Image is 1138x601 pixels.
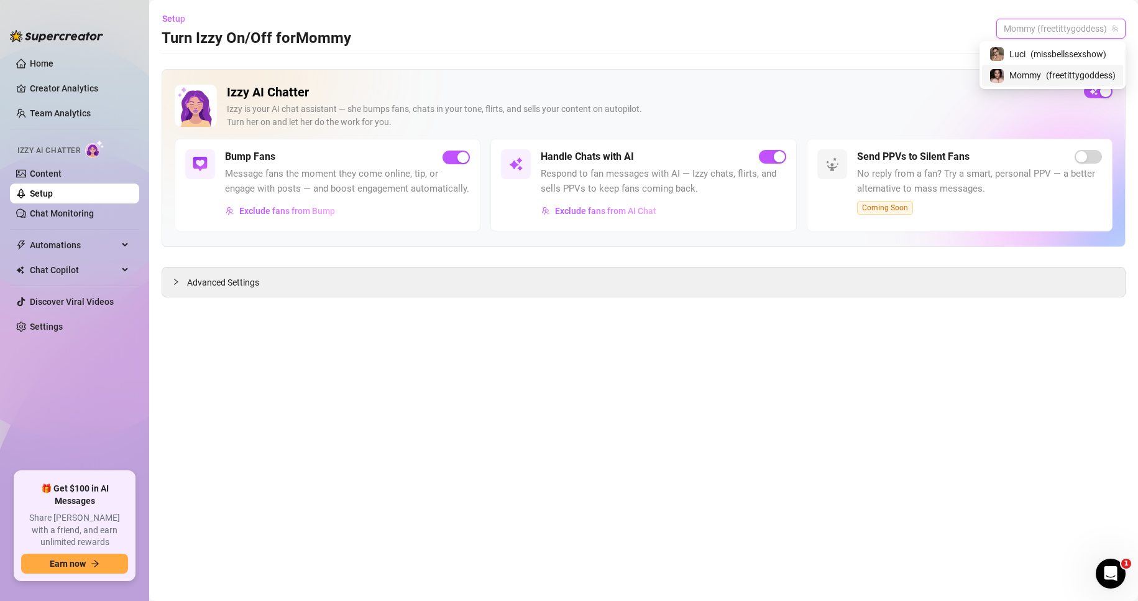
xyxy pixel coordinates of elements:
[162,9,195,29] button: Setup
[990,69,1004,83] img: Mommy
[1046,68,1116,82] span: ( freetittygoddess )
[30,208,94,218] a: Chat Monitoring
[857,149,970,164] h5: Send PPVs to Silent Fans
[825,157,840,172] img: svg%3e
[30,260,118,280] span: Chat Copilot
[17,145,80,157] span: Izzy AI Chatter
[172,275,187,289] div: collapsed
[555,206,656,216] span: Exclude fans from AI Chat
[30,235,118,255] span: Automations
[187,276,259,289] span: Advanced Settings
[30,322,63,332] a: Settings
[1004,19,1118,38] span: Mommy (freetittygoddess)
[16,240,26,250] span: thunderbolt
[16,266,24,274] img: Chat Copilot
[21,554,128,574] button: Earn nowarrow-right
[91,559,99,568] span: arrow-right
[30,297,114,307] a: Discover Viral Videos
[30,78,129,98] a: Creator Analytics
[225,201,336,221] button: Exclude fans from Bump
[1096,559,1126,589] iframe: Intercom live chat
[162,29,351,49] h3: Turn Izzy On/Off for Mommy
[50,559,86,569] span: Earn now
[21,483,128,507] span: 🎁 Get $100 in AI Messages
[175,85,217,127] img: Izzy AI Chatter
[193,157,208,172] img: svg%3e
[227,85,1074,100] h2: Izzy AI Chatter
[225,149,275,164] h5: Bump Fans
[541,167,786,196] span: Respond to fan messages with AI — Izzy chats, flirts, and sells PPVs to keep fans coming back.
[30,169,62,179] a: Content
[85,140,104,158] img: AI Chatter
[30,108,91,118] a: Team Analytics
[990,47,1004,61] img: Luci
[1009,68,1041,82] span: Mommy
[30,189,53,198] a: Setup
[21,512,128,549] span: Share [PERSON_NAME] with a friend, and earn unlimited rewards
[30,58,53,68] a: Home
[541,201,657,221] button: Exclude fans from AI Chat
[239,206,335,216] span: Exclude fans from Bump
[1111,25,1119,32] span: team
[541,207,550,215] img: svg%3e
[1030,47,1106,61] span: ( missbellssexshow )
[226,207,234,215] img: svg%3e
[162,14,185,24] span: Setup
[1121,559,1131,569] span: 1
[227,103,1074,129] div: Izzy is your AI chat assistant — she bumps fans, chats in your tone, flirts, and sells your conte...
[541,149,634,164] h5: Handle Chats with AI
[508,157,523,172] img: svg%3e
[1009,47,1026,61] span: Luci
[857,167,1102,196] span: No reply from a fan? Try a smart, personal PPV — a better alternative to mass messages.
[172,278,180,286] span: collapsed
[10,30,103,42] img: logo-BBDzfeDw.svg
[225,167,470,196] span: Message fans the moment they come online, tip, or engage with posts — and boost engagement automa...
[857,201,913,215] span: Coming Soon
